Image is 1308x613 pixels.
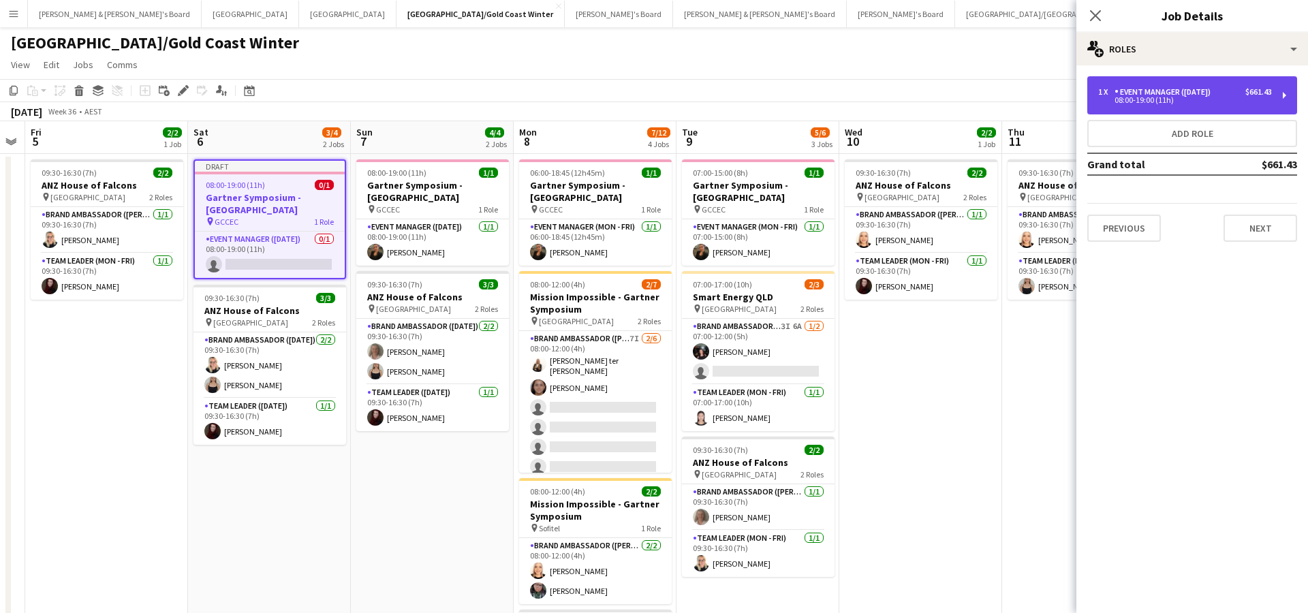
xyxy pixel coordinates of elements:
[1098,87,1115,97] div: 1 x
[1245,87,1272,97] div: $661.43
[682,531,835,577] app-card-role: Team Leader (Mon - Fri)1/109:30-16:30 (7h)[PERSON_NAME]
[29,133,42,149] span: 5
[1087,120,1297,147] button: Add role
[519,179,672,204] h3: Gartner Symposium - [GEOGRAPHIC_DATA]
[42,168,97,178] span: 09:30-16:30 (7h)
[31,159,183,300] app-job-card: 09:30-16:30 (7h)2/2ANZ House of Falcons [GEOGRAPHIC_DATA]2 RolesBrand Ambassador ([PERSON_NAME])1...
[519,291,672,315] h3: Mission Impossible - Gartner Symposium
[682,159,835,266] app-job-card: 07:00-15:00 (8h)1/1Gartner Symposium - [GEOGRAPHIC_DATA] GCCEC1 RoleEvent Manager (Mon - Fri)1/10...
[31,179,183,191] h3: ANZ House of Falcons
[323,139,344,149] div: 2 Jobs
[702,304,777,314] span: [GEOGRAPHIC_DATA]
[299,1,396,27] button: [GEOGRAPHIC_DATA]
[865,192,939,202] span: [GEOGRAPHIC_DATA]
[28,1,202,27] button: [PERSON_NAME] & [PERSON_NAME]'s Board
[641,204,661,215] span: 1 Role
[530,168,605,178] span: 06:00-18:45 (12h45m)
[811,127,830,138] span: 5/6
[84,106,102,116] div: AEST
[847,1,955,27] button: [PERSON_NAME]'s Board
[682,291,835,303] h3: Smart Energy QLD
[647,127,670,138] span: 7/12
[519,159,672,266] div: 06:00-18:45 (12h45m)1/1Gartner Symposium - [GEOGRAPHIC_DATA] GCCEC1 RoleEvent Manager (Mon - Fri)...
[1008,159,1160,300] div: 09:30-16:30 (7h)2/2ANZ House of Falcons [GEOGRAPHIC_DATA]2 RolesBrand Ambassador ([PERSON_NAME])1...
[356,179,509,204] h3: Gartner Symposium - [GEOGRAPHIC_DATA]
[805,445,824,455] span: 2/2
[682,385,835,431] app-card-role: Team Leader (Mon - Fri)1/107:00-17:00 (10h)[PERSON_NAME]
[805,168,824,178] span: 1/1
[1008,207,1160,253] app-card-role: Brand Ambassador ([PERSON_NAME])1/109:30-16:30 (7h)[PERSON_NAME]
[193,304,346,317] h3: ANZ House of Falcons
[977,127,996,138] span: 2/2
[31,126,42,138] span: Fri
[486,139,507,149] div: 2 Jobs
[1018,168,1074,178] span: 09:30-16:30 (7h)
[356,291,509,303] h3: ANZ House of Falcons
[539,204,563,215] span: GCCEC
[376,204,400,215] span: GCCEC
[856,168,911,178] span: 09:30-16:30 (7h)
[73,59,93,71] span: Jobs
[479,168,498,178] span: 1/1
[642,168,661,178] span: 1/1
[1087,215,1161,242] button: Previous
[1115,87,1216,97] div: Event Manager ([DATE])
[519,271,672,473] app-job-card: 08:00-12:00 (4h)2/7Mission Impossible - Gartner Symposium [GEOGRAPHIC_DATA]2 RolesBrand Ambassado...
[845,207,997,253] app-card-role: Brand Ambassador ([PERSON_NAME])1/109:30-16:30 (7h)[PERSON_NAME]
[322,127,341,138] span: 3/4
[682,219,835,266] app-card-role: Event Manager (Mon - Fri)1/107:00-15:00 (8h)[PERSON_NAME]
[539,523,560,533] span: Sofitel
[478,204,498,215] span: 1 Role
[191,133,208,149] span: 6
[376,304,451,314] span: [GEOGRAPHIC_DATA]
[356,271,509,431] app-job-card: 09:30-16:30 (7h)3/3ANZ House of Falcons [GEOGRAPHIC_DATA]2 RolesBrand Ambassador ([DATE])2/209:30...
[204,293,260,303] span: 09:30-16:30 (7h)
[202,1,299,27] button: [GEOGRAPHIC_DATA]
[673,1,847,27] button: [PERSON_NAME] & [PERSON_NAME]'s Board
[314,217,334,227] span: 1 Role
[1008,253,1160,300] app-card-role: Team Leader (Mon - Fri)1/109:30-16:30 (7h)[PERSON_NAME]
[193,126,208,138] span: Sat
[693,279,752,289] span: 07:00-17:00 (10h)
[530,486,585,497] span: 08:00-12:00 (4h)
[31,207,183,253] app-card-role: Brand Ambassador ([PERSON_NAME])1/109:30-16:30 (7h)[PERSON_NAME]
[356,159,509,266] app-job-card: 08:00-19:00 (11h)1/1Gartner Symposium - [GEOGRAPHIC_DATA] GCCEC1 RoleEvent Manager ([DATE])1/108:...
[102,56,143,74] a: Comms
[356,219,509,266] app-card-role: Event Manager ([DATE])1/108:00-19:00 (11h)[PERSON_NAME]
[1217,153,1297,175] td: $661.43
[845,159,997,300] app-job-card: 09:30-16:30 (7h)2/2ANZ House of Falcons [GEOGRAPHIC_DATA]2 RolesBrand Ambassador ([PERSON_NAME])1...
[804,204,824,215] span: 1 Role
[682,126,698,138] span: Tue
[805,279,824,289] span: 2/3
[193,285,346,445] app-job-card: 09:30-16:30 (7h)3/3ANZ House of Falcons [GEOGRAPHIC_DATA]2 RolesBrand Ambassador ([DATE])2/209:30...
[811,139,832,149] div: 3 Jobs
[479,279,498,289] span: 3/3
[367,168,426,178] span: 08:00-19:00 (11h)
[978,139,995,149] div: 1 Job
[11,33,299,53] h1: [GEOGRAPHIC_DATA]/Gold Coast Winter
[153,168,172,178] span: 2/2
[845,253,997,300] app-card-role: Team Leader (Mon - Fri)1/109:30-16:30 (7h)[PERSON_NAME]
[955,1,1130,27] button: [GEOGRAPHIC_DATA]/[GEOGRAPHIC_DATA]
[67,56,99,74] a: Jobs
[193,398,346,445] app-card-role: Team Leader ([DATE])1/109:30-16:30 (7h)[PERSON_NAME]
[539,316,614,326] span: [GEOGRAPHIC_DATA]
[149,192,172,202] span: 2 Roles
[682,179,835,204] h3: Gartner Symposium - [GEOGRAPHIC_DATA]
[693,168,748,178] span: 07:00-15:00 (8h)
[682,271,835,431] div: 07:00-17:00 (10h)2/3Smart Energy QLD [GEOGRAPHIC_DATA]2 RolesBrand Ambassador ([PERSON_NAME])3I6A...
[530,279,585,289] span: 08:00-12:00 (4h)
[11,105,42,119] div: [DATE]
[1076,7,1308,25] h3: Job Details
[519,219,672,266] app-card-role: Event Manager (Mon - Fri)1/106:00-18:45 (12h45m)[PERSON_NAME]
[967,168,986,178] span: 2/2
[519,478,672,604] app-job-card: 08:00-12:00 (4h)2/2Mission Impossible - Gartner Symposium Sofitel1 RoleBrand Ambassador ([PERSON_...
[163,139,181,149] div: 1 Job
[702,469,777,480] span: [GEOGRAPHIC_DATA]
[1008,126,1025,138] span: Thu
